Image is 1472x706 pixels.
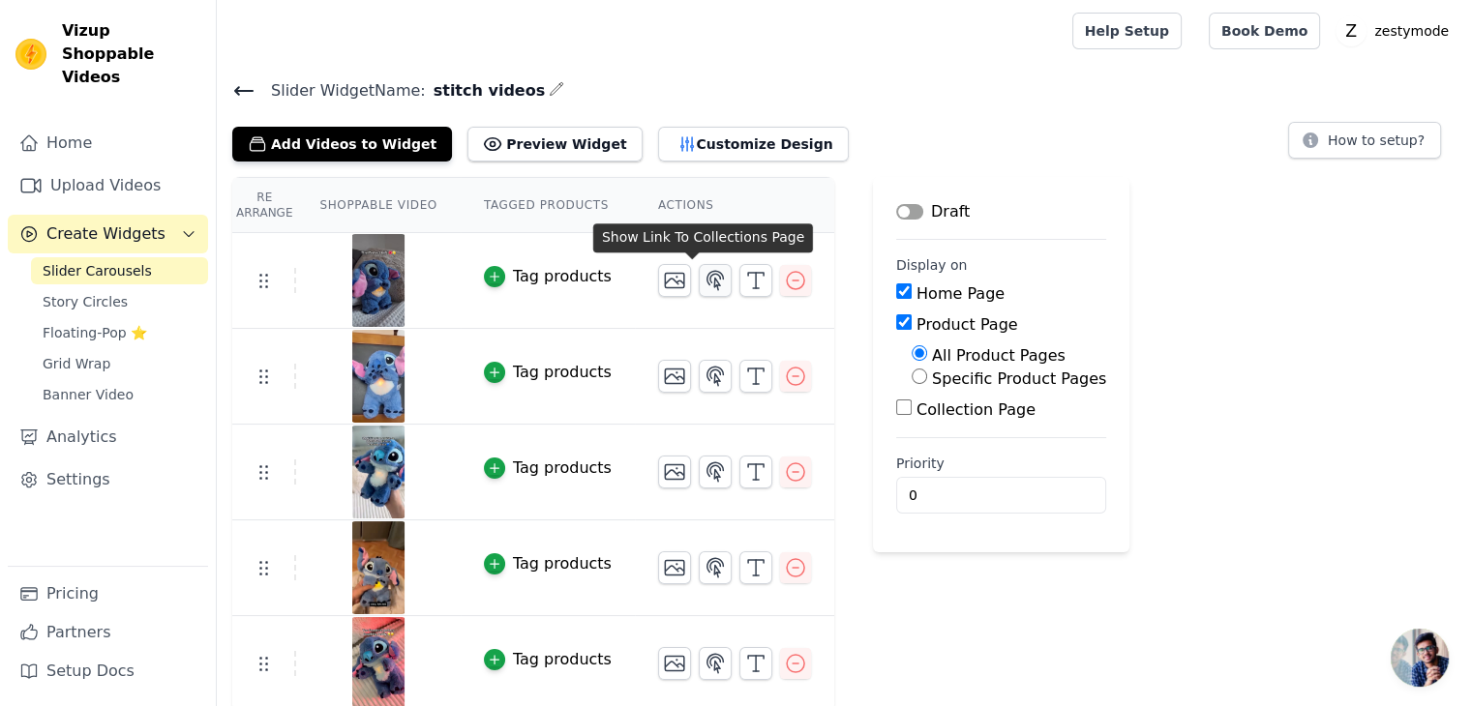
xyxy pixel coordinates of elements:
[513,648,612,671] div: Tag products
[43,354,110,373] span: Grid Wrap
[916,315,1018,334] label: Product Page
[467,127,642,162] button: Preview Widget
[484,361,612,384] button: Tag products
[658,456,691,488] button: Change Thumbnail
[43,385,134,404] span: Banner Video
[8,166,208,205] a: Upload Videos
[896,255,968,275] legend: Display on
[8,652,208,691] a: Setup Docs
[62,19,200,89] span: Vizup Shoppable Videos
[8,124,208,162] a: Home
[461,178,635,233] th: Tagged Products
[351,330,406,423] img: tn-3e4ab811278842c08feccfcecff457cf.png
[484,552,612,575] button: Tag products
[255,79,426,103] span: Slider Widget Name:
[43,261,152,280] span: Slider Carousels
[658,127,849,162] button: Customize Design
[8,574,208,613] a: Pricing
[43,323,147,342] span: Floating-Pop ⭐
[513,265,612,288] div: Tag products
[932,369,1106,388] label: Specific Product Pages
[931,200,970,223] p: Draft
[351,521,406,614] img: tn-b3b29bdf442b4f93afd69aea2c51372e.png
[513,456,612,480] div: Tag products
[296,178,460,233] th: Shoppable Video
[31,381,208,408] a: Banner Video
[658,264,691,297] button: Change Thumbnail
[1288,135,1441,154] a: How to setup?
[1336,14,1457,48] button: Z zestymode
[484,648,612,671] button: Tag products
[658,551,691,584] button: Change Thumbnail
[8,613,208,652] a: Partners
[46,222,165,246] span: Create Widgets
[1391,629,1449,687] div: Open chat
[896,454,1106,473] label: Priority
[1209,13,1320,49] a: Book Demo
[635,178,834,233] th: Actions
[658,360,691,393] button: Change Thumbnail
[43,292,128,311] span: Story Circles
[31,350,208,377] a: Grid Wrap
[916,400,1036,419] label: Collection Page
[916,284,1005,303] label: Home Page
[513,552,612,575] div: Tag products
[15,39,46,70] img: Vizup
[351,234,406,327] img: tn-ad24abe9448a40849b00a53caedf4d20.png
[1072,13,1182,49] a: Help Setup
[1288,122,1441,159] button: How to setup?
[232,178,296,233] th: Re Arrange
[351,426,406,518] img: tn-1aea1974dddc4eeab6be0921fa17f6d9.png
[8,418,208,456] a: Analytics
[31,257,208,284] a: Slider Carousels
[31,319,208,346] a: Floating-Pop ⭐
[484,265,612,288] button: Tag products
[8,460,208,499] a: Settings
[932,346,1066,365] label: All Product Pages
[1345,21,1357,41] text: Z
[1367,14,1457,48] p: zestymode
[513,361,612,384] div: Tag products
[426,79,545,103] span: stitch videos
[658,647,691,680] button: Change Thumbnail
[484,456,612,480] button: Tag products
[232,127,452,162] button: Add Videos to Widget
[8,215,208,253] button: Create Widgets
[549,77,564,103] div: Edit Name
[31,288,208,315] a: Story Circles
